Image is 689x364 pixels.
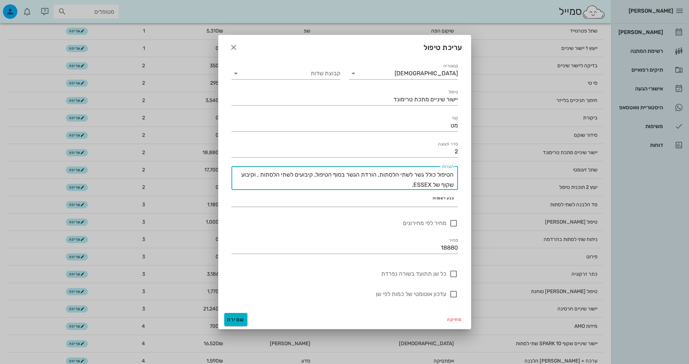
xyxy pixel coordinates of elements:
label: כל שן תתועד בשורה נפרדת [231,270,446,278]
span: מחיקה [447,317,462,322]
button: מחיקה [444,314,465,325]
button: צבע רשומות [429,195,458,202]
label: מחיר לפי מחירונים [231,220,446,227]
div: עריכת טיפול [218,35,471,58]
label: סדר תצוגה [438,141,458,147]
label: קוד [451,115,458,121]
label: עדכון אוטומטי של כמות לפי שן [231,291,446,298]
label: הערות [442,164,453,169]
label: קטגוריה [443,63,458,69]
label: טיפול [448,89,458,95]
label: מחיר [449,238,458,243]
button: שמירה [224,313,247,326]
span: שמירה [227,317,244,323]
span: צבע רשומות [433,196,455,200]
